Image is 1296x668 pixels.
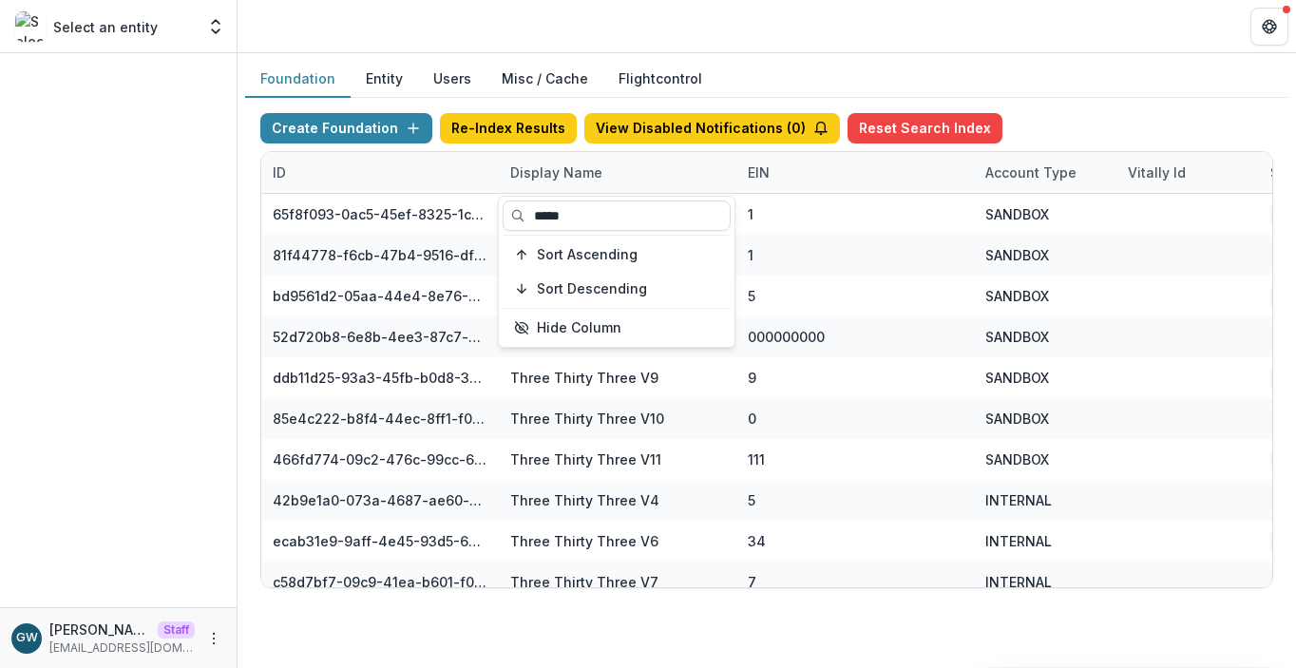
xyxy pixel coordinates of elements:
p: [PERSON_NAME] [49,620,150,639]
button: Foundation [245,61,351,98]
div: Vitally Id [1116,152,1259,193]
code: 4 [1270,532,1283,552]
div: 65f8f093-0ac5-45ef-8325-1c27726c00d8 [273,204,487,224]
div: INTERNAL [985,531,1052,551]
div: SANDBOX [985,327,1049,347]
div: 42b9e1a0-073a-4687-ae60-b274e8a63d2b [273,490,487,510]
p: [EMAIL_ADDRESS][DOMAIN_NAME] [49,639,195,657]
img: Select an entity [15,11,46,42]
div: SANDBOX [985,286,1049,306]
div: ID [261,152,499,193]
button: Create Foundation [260,113,432,143]
div: Three Thirty Three V10 [510,409,664,429]
div: 81f44778-f6cb-47b4-9516-df6dff791444 [273,245,487,265]
code: 7 [1270,573,1283,593]
div: Vitally Id [1116,162,1197,182]
div: 5 [748,490,755,510]
button: Entity [351,61,418,98]
button: Get Help [1250,8,1288,46]
button: Misc / Cache [486,61,603,98]
span: Sort Descending [537,281,647,297]
div: EIN [736,162,781,182]
div: Account Type [974,152,1116,193]
div: Three Thirty Three V6 [510,531,658,551]
div: 52d720b8-6e8b-4ee3-87c7-b248c3470874 [273,327,487,347]
button: View Disabled Notifications (0) [584,113,840,143]
div: Display Name [499,152,736,193]
a: Flightcontrol [619,68,702,88]
code: 9 [1270,369,1283,389]
div: Three Thirty Three V11 [510,449,661,469]
div: 466fd774-09c2-476c-99cc-6565f4d55364 [273,449,487,469]
div: Display Name [499,162,614,182]
div: EIN [736,152,974,193]
div: INTERNAL [985,490,1052,510]
button: More [202,627,225,650]
div: 000000000 [748,327,825,347]
div: 34 [748,531,766,551]
div: 1 [748,204,753,224]
div: 5 [748,286,755,306]
code: 1 [1270,205,1283,225]
span: Sort Ascending [537,247,638,263]
button: Reset Search Index [848,113,1002,143]
div: SANDBOX [985,368,1049,388]
button: Re-Index Results [440,113,577,143]
div: ID [261,162,297,182]
button: Users [418,61,486,98]
div: ecab31e9-9aff-4e45-93d5-65ec0d6df855 [273,531,487,551]
div: INTERNAL [985,572,1052,592]
button: Open entity switcher [202,8,229,46]
code: 11 [1270,450,1289,470]
div: 9 [748,368,756,388]
code: 5 [1270,287,1283,307]
div: 0 [748,409,756,429]
div: 85e4c222-b8f4-44ec-8ff1-f0e03eb020ab [273,409,487,429]
div: SANDBOX [985,449,1049,469]
div: 1 [748,245,753,265]
div: 7 [748,572,756,592]
div: c58d7bf7-09c9-41ea-b601-f00a735ddc95 [273,572,487,592]
code: 5 [1270,491,1283,511]
div: bd9561d2-05aa-44e4-8e76-7f2de0a4a30c [273,286,487,306]
div: Grace Willig [16,632,38,644]
button: Sort Ascending [503,239,731,270]
code: 0 [1270,410,1283,429]
p: Select an entity [53,17,158,37]
div: Three Thirty Three V9 [510,368,658,388]
button: Hide Column [503,313,731,343]
div: Three Thirty Three V7 [510,572,658,592]
div: SANDBOX [985,409,1049,429]
div: Account Type [974,162,1088,182]
div: Three Thirty Three V4 [510,490,659,510]
div: SANDBOX [985,245,1049,265]
code: 1 [1270,246,1283,266]
button: Sort Descending [503,274,731,304]
div: SANDBOX [985,204,1049,224]
p: Staff [158,621,195,639]
div: ddb11d25-93a3-45fb-b0d8-38d6d759bcdf [273,368,487,388]
div: 111 [748,449,765,469]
